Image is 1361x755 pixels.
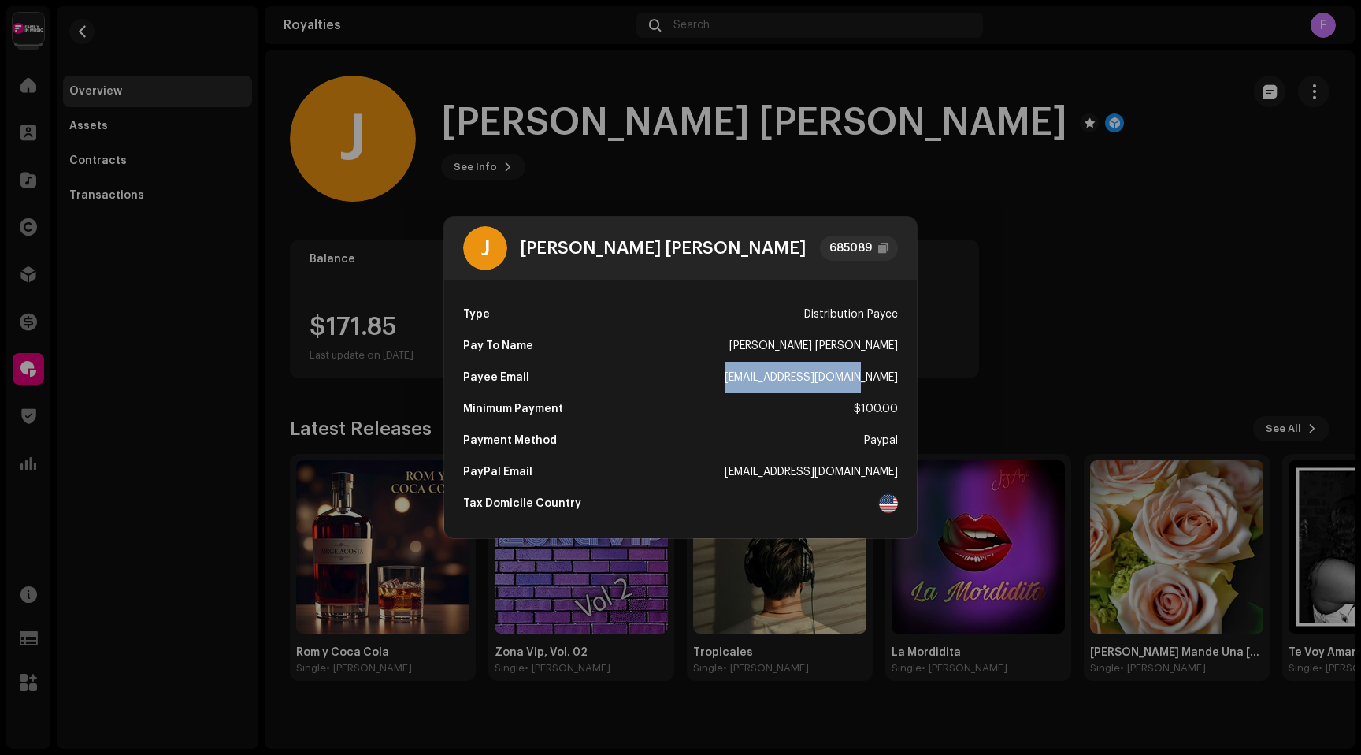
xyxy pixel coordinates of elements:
[520,239,806,258] div: [PERSON_NAME] [PERSON_NAME]
[463,330,533,362] div: Pay To Name
[804,299,898,330] div: Distribution Payee
[725,456,898,488] div: [EMAIL_ADDRESS][DOMAIN_NAME]
[729,330,898,362] div: [PERSON_NAME] [PERSON_NAME]
[463,362,529,393] div: Payee Email
[725,362,898,393] div: [EMAIL_ADDRESS][DOMAIN_NAME]
[854,393,898,425] div: $100.00
[829,239,872,258] div: 685089
[463,393,563,425] div: Minimum Payment
[463,456,532,488] div: PayPal Email
[463,488,581,519] div: Tax Domicile Country
[864,425,898,456] div: Paypal
[463,226,507,270] div: J
[463,299,490,330] div: Type
[463,425,557,456] div: Payment Method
